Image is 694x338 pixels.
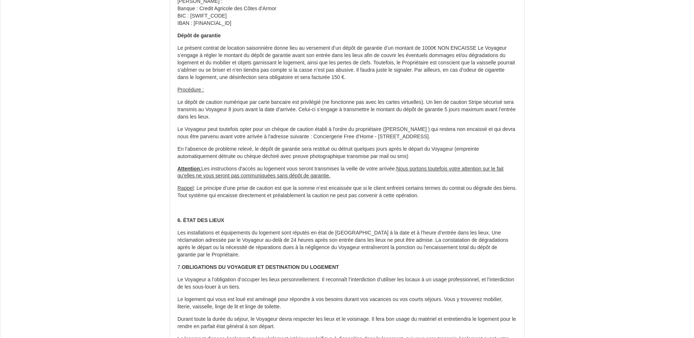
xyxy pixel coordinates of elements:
p: Le dépôt de caution numérique par carte bancaire est privilégié (ne fonctionne pas avec les carte... [177,99,517,121]
p: En l’absence de problème relevé, le dépôt de garantie sera restitué ou détruit quelques jours apr... [177,146,517,160]
p: 7. [177,264,517,271]
strong: OBLIGATIONS DU VOYAGEUR ET DESTINATION DU LOGEMENT [182,264,339,270]
p: Le Voyageur peut toutefois opter pour un chèque de caution établi à l'ordre du propriétaire ([PER... [177,126,517,140]
p: Durant toute la durée du séjour, le Voyageur devra respecter les lieux et le voisinage. Il fera b... [177,316,517,330]
p: Les instructions d'accès au logement vous seront transmises la veille de votre arrivée. [177,165,517,180]
strong: Dépôt de garantie [177,33,221,38]
p: Le logement qui vous est loué est aménagé pour répondre à vos besoins durant vos vacances ou vos ... [177,296,517,311]
p: Le Voyageur a l’obligation d’occuper les lieux personnellement. Il reconnaît l’interdiction d’uti... [177,276,517,291]
p: Les installations et équipements du logement sont réputés en état de [GEOGRAPHIC_DATA] à la date ... [177,229,517,259]
strong: 6. ÉTAT DES LIEUX [177,217,224,223]
p: : Le principe d’une prise de caution est que la somme n’est encaissée que si le client enfreint c... [177,185,517,199]
u: Rappel [177,185,194,191]
u: Attention [177,166,200,172]
u: : [200,166,201,172]
u: Procédure : [177,87,204,93]
p: Le présent contrat de location saisonnière donne lieu au versement d’un dépôt de garantie d’un mo... [177,45,517,81]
